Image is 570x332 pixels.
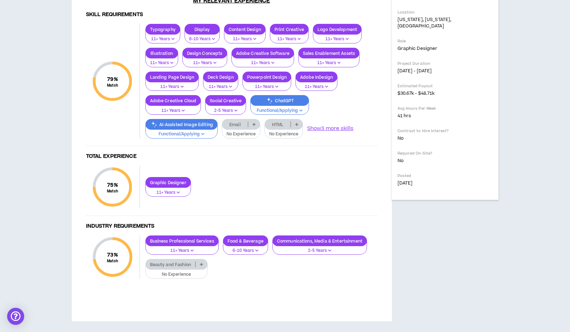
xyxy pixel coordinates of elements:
p: No Experience [227,131,256,138]
button: 6-10 Years [223,242,268,255]
p: Required On-Site? [398,151,493,156]
p: Illustration [146,51,178,56]
button: 11+ Years [270,30,309,43]
p: 11+ Years [150,190,186,196]
button: 11+ Years [298,54,359,67]
button: 11+ Years [313,30,362,43]
p: 2-5 Years [277,248,362,254]
p: Deck Design [203,74,238,80]
h4: Industry Requirements [86,223,378,230]
p: $30.67k - $48.71k [398,90,493,97]
button: No Experience [265,125,303,139]
p: No [398,135,493,141]
p: 11+ Years [208,84,234,90]
p: Functional/Applying [255,108,304,114]
p: 2-5 Years [210,108,241,114]
p: Adobe InDesign [296,74,337,80]
p: 6-10 Years [189,36,215,42]
p: Contract to Hire Interest? [398,128,493,134]
button: 11+ Years [203,78,238,91]
p: Graphic Designer [146,180,191,185]
p: 11+ Years [318,36,357,42]
div: Open Intercom Messenger [7,308,24,325]
p: HTML [265,122,291,127]
p: 11+ Years [150,84,195,90]
p: 6-10 Years [228,248,263,254]
p: [DATE] - [DATE] [398,68,493,74]
p: 11+ Years [236,60,289,66]
p: Adobe Creative Cloud [146,98,201,103]
span: 75 % [107,181,118,189]
p: 11+ Years [300,84,333,90]
p: 11+ Years [150,36,176,42]
button: No Experience [145,265,208,279]
p: Email [222,122,248,127]
h4: Total Experience [86,153,378,160]
p: No Experience [269,131,298,138]
button: 11+ Years [145,242,219,255]
p: 11+ Years [275,36,304,42]
p: Role [398,38,493,44]
p: Adobe Creative Software [232,51,294,56]
button: 11+ Years [224,30,266,43]
p: Posted [398,173,493,178]
p: Sales Enablement Assets [299,51,359,56]
p: Project Duration [398,61,493,66]
button: 11+ Years [243,78,291,91]
p: [DATE] [398,180,493,186]
small: Match [107,259,118,264]
p: Content Design [224,27,265,32]
button: 11+ Years [231,54,294,67]
p: Design Concepts [183,51,227,56]
p: Powerpoint Design [243,74,291,80]
button: 2-5 Years [272,242,367,255]
p: Social Creative [206,98,246,103]
p: Beauty and Fashion [146,262,196,267]
button: 11+ Years [182,54,227,67]
p: Food & Beverage [223,238,268,244]
button: Show3 more skills [307,125,353,133]
p: No [398,157,493,164]
p: Logo Development [313,27,361,32]
button: 11+ Years [295,78,337,91]
p: 41 hrs [398,113,493,119]
p: AI-Assisted Image Editing [146,122,218,127]
button: 11+ Years [145,30,180,43]
button: 11+ Years [145,54,178,67]
span: Graphic Designer [398,45,438,52]
small: Match [107,189,118,194]
p: Communications, Media & Entertainment [273,238,367,244]
button: 11+ Years [145,183,191,197]
p: 11+ Years [229,36,261,42]
button: 11+ Years [145,102,201,115]
p: Avg Hours Per Week [398,106,493,111]
p: Estimated Payout [398,83,493,89]
p: Display [185,27,219,32]
p: Business Professional Services [146,238,218,244]
button: 2-5 Years [205,102,246,115]
button: No Experience [222,125,260,139]
p: 11+ Years [303,60,355,66]
p: ChatGPT [251,98,309,103]
h4: Skill Requirements [86,11,378,18]
p: 11+ Years [247,84,287,90]
button: 6-10 Years [185,30,220,43]
p: Print Creative [270,27,308,32]
button: Functional/Applying [145,125,218,139]
p: [US_STATE], [US_STATE], [GEOGRAPHIC_DATA] [398,16,493,29]
p: No Experience [150,271,203,278]
p: Functional/Applying [150,131,213,138]
p: 11+ Years [150,108,197,114]
p: Landing Page Design [146,74,199,80]
button: 11+ Years [145,78,199,91]
p: 11+ Years [187,60,223,66]
p: 11+ Years [150,248,214,254]
button: Functional/Applying [250,102,309,115]
span: 79 % [107,76,118,83]
p: 11+ Years [150,60,174,66]
p: Typography [146,27,180,32]
small: Match [107,83,118,88]
p: Location [398,10,493,15]
span: 73 % [107,251,118,259]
